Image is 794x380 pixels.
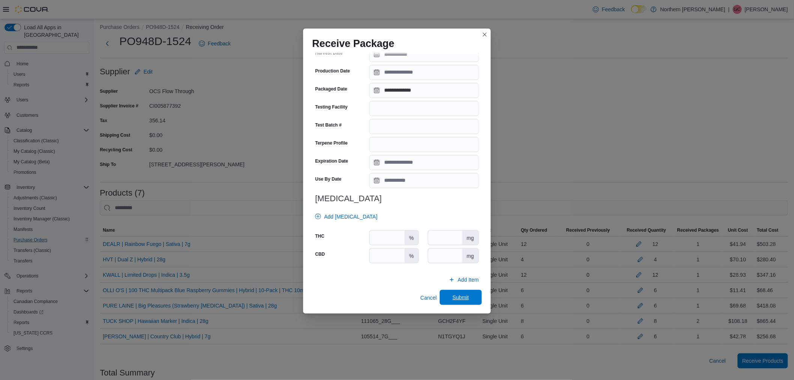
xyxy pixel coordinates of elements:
[312,38,394,50] h1: Receive Package
[369,47,479,62] input: Press the down key to open a popover containing a calendar.
[405,249,418,263] div: %
[420,294,437,302] span: Cancel
[312,209,380,224] button: Add [MEDICAL_DATA]
[369,83,479,98] input: Press the down key to open a popover containing a calendar.
[315,50,343,56] label: Harvest Date
[315,104,347,110] label: Testing Facility
[462,249,478,263] div: mg
[462,231,478,245] div: mg
[315,176,341,182] label: Use By Date
[369,65,479,80] input: Press the down key to open a popover containing a calendar.
[405,231,418,245] div: %
[315,86,347,92] label: Packaged Date
[458,276,479,283] span: Add Item
[446,272,482,287] button: Add Item
[417,290,440,305] button: Cancel
[315,140,347,146] label: Terpene Profile
[440,290,482,305] button: Submit
[315,122,341,128] label: Test Batch #
[315,68,350,74] label: Production Date
[369,155,479,170] input: Press the down key to open a popover containing a calendar.
[324,213,377,220] span: Add [MEDICAL_DATA]
[315,158,348,164] label: Expiration Date
[315,251,325,257] label: CBD
[369,173,479,188] input: Press the down key to open a popover containing a calendar.
[453,294,469,301] span: Submit
[315,233,325,239] label: THC
[315,194,479,203] h3: [MEDICAL_DATA]
[480,30,489,39] button: Closes this modal window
